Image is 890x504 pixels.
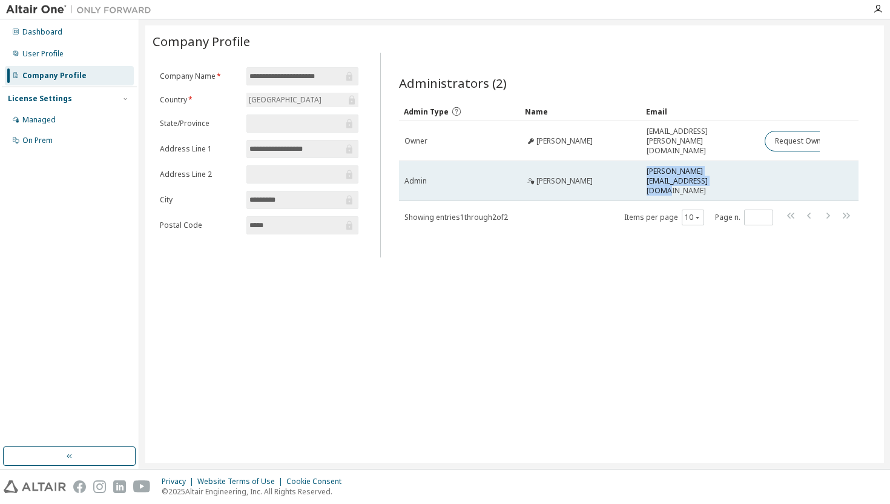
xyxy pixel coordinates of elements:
label: City [160,195,239,205]
div: User Profile [22,49,64,59]
div: License Settings [8,94,72,104]
span: Items per page [624,210,704,225]
div: [GEOGRAPHIC_DATA] [247,93,323,107]
span: Admin [404,176,427,186]
span: Owner [404,136,427,146]
span: [PERSON_NAME] [536,176,593,186]
label: Company Name [160,71,239,81]
label: State/Province [160,119,239,128]
label: Postal Code [160,220,239,230]
div: [GEOGRAPHIC_DATA] [246,93,358,107]
p: © 2025 Altair Engineering, Inc. All Rights Reserved. [162,486,349,497]
div: On Prem [22,136,53,145]
span: Page n. [715,210,773,225]
label: Address Line 2 [160,170,239,179]
div: Company Profile [22,71,87,81]
div: Cookie Consent [286,477,349,486]
img: linkedin.svg [113,480,126,493]
div: Managed [22,115,56,125]
div: Privacy [162,477,197,486]
div: Name [525,102,636,121]
div: Website Terms of Use [197,477,286,486]
div: Dashboard [22,27,62,37]
button: 10 [685,213,701,222]
img: facebook.svg [73,480,86,493]
div: Email [646,102,755,121]
span: Company Profile [153,33,250,50]
label: Country [160,95,239,105]
button: Request Owner Change [765,131,867,151]
span: Administrators (2) [399,75,507,91]
span: [PERSON_NAME] [536,136,593,146]
img: instagram.svg [93,480,106,493]
img: Altair One [6,4,157,16]
span: Admin Type [404,107,449,117]
span: [EMAIL_ADDRESS][PERSON_NAME][DOMAIN_NAME] [647,127,754,156]
img: youtube.svg [133,480,151,493]
span: Showing entries 1 through 2 of 2 [404,212,508,222]
img: altair_logo.svg [4,480,66,493]
span: [PERSON_NAME][EMAIL_ADDRESS][DOMAIN_NAME] [647,167,754,196]
label: Address Line 1 [160,144,239,154]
